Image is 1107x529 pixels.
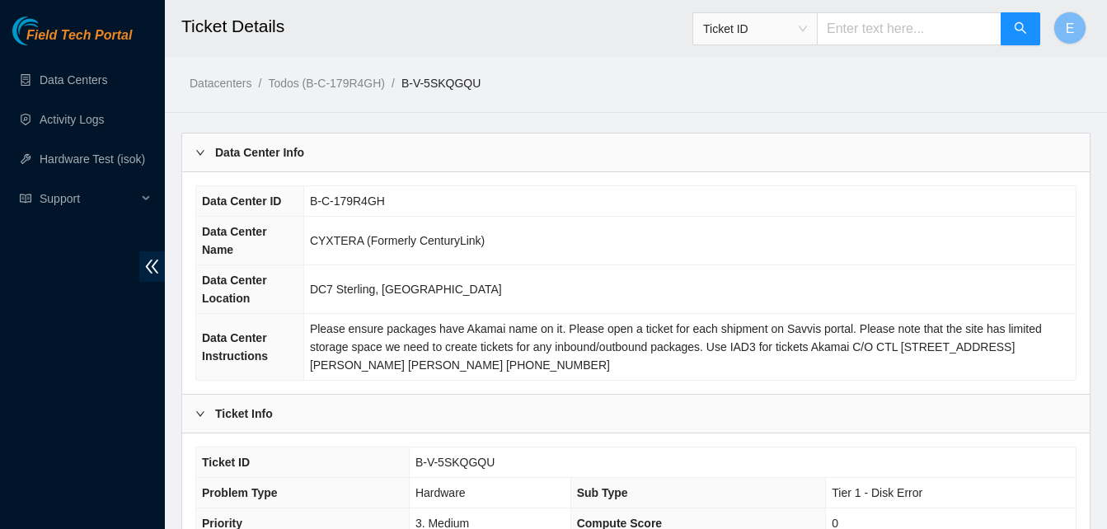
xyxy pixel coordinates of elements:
[1014,21,1027,37] span: search
[577,486,628,499] span: Sub Type
[1053,12,1086,44] button: E
[1066,18,1075,39] span: E
[195,409,205,419] span: right
[832,486,922,499] span: Tier 1 - Disk Error
[40,152,145,166] a: Hardware Test (isok)
[202,456,250,469] span: Ticket ID
[40,73,107,87] a: Data Centers
[182,395,1090,433] div: Ticket Info
[1001,12,1040,45] button: search
[703,16,807,41] span: Ticket ID
[268,77,385,90] a: Todos (B-C-179R4GH)
[12,30,132,51] a: Akamai TechnologiesField Tech Portal
[202,486,278,499] span: Problem Type
[415,486,466,499] span: Hardware
[215,143,304,162] b: Data Center Info
[817,12,1001,45] input: Enter text here...
[258,77,261,90] span: /
[215,405,273,423] b: Ticket Info
[26,28,132,44] span: Field Tech Portal
[202,194,281,208] span: Data Center ID
[310,194,385,208] span: B-C-179R4GH
[190,77,251,90] a: Datacenters
[40,182,137,215] span: Support
[202,225,267,256] span: Data Center Name
[310,283,502,296] span: DC7 Sterling, [GEOGRAPHIC_DATA]
[310,322,1042,372] span: Please ensure packages have Akamai name on it. Please open a ticket for each shipment on Savvis p...
[40,113,105,126] a: Activity Logs
[182,133,1090,171] div: Data Center Info
[415,456,495,469] span: B-V-5SKQGQU
[202,331,268,363] span: Data Center Instructions
[401,77,481,90] a: B-V-5SKQGQU
[392,77,395,90] span: /
[310,234,485,247] span: CYXTERA (Formerly CenturyLink)
[139,251,165,282] span: double-left
[12,16,83,45] img: Akamai Technologies
[195,147,205,157] span: right
[20,193,31,204] span: read
[202,274,267,305] span: Data Center Location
